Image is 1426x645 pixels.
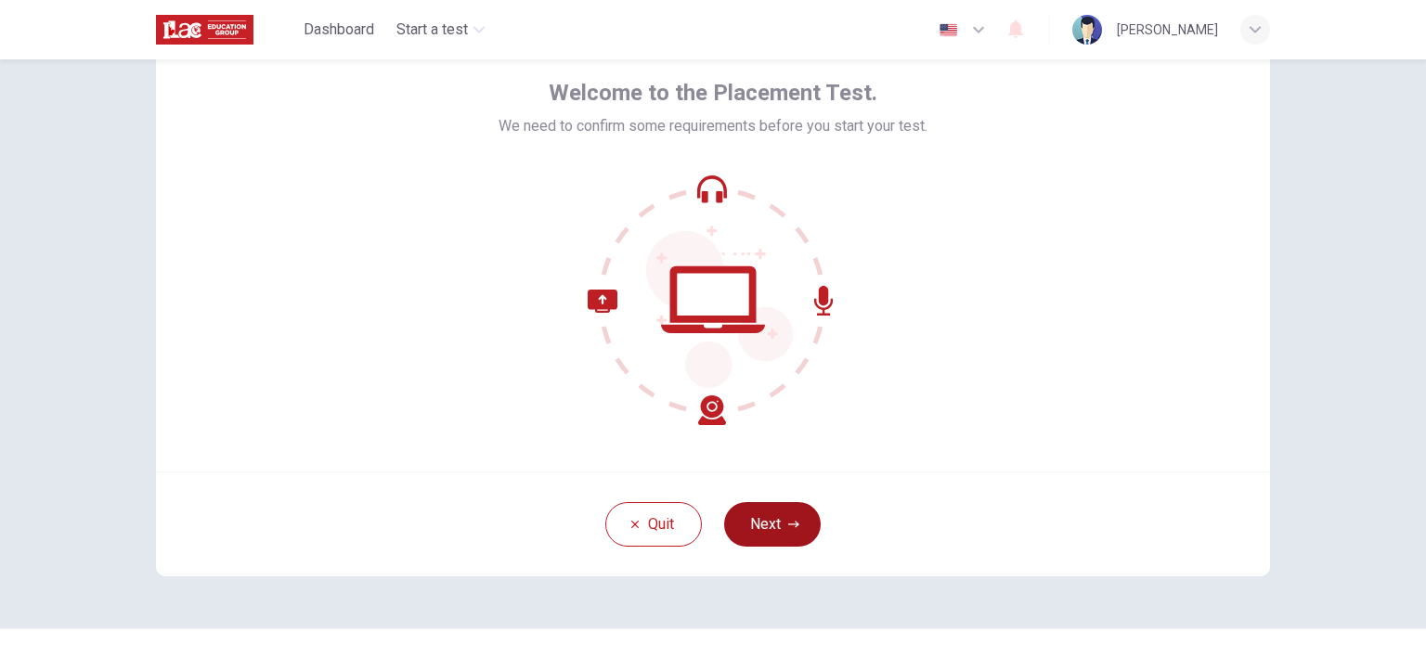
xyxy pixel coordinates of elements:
[156,11,296,48] a: ILAC logo
[389,13,492,46] button: Start a test
[1117,19,1218,41] div: [PERSON_NAME]
[1072,15,1102,45] img: Profile picture
[605,502,702,547] button: Quit
[937,23,960,37] img: en
[156,11,253,48] img: ILAC logo
[396,19,468,41] span: Start a test
[724,502,821,547] button: Next
[549,78,877,108] span: Welcome to the Placement Test.
[499,115,927,137] span: We need to confirm some requirements before you start your test.
[296,13,382,46] button: Dashboard
[304,19,374,41] span: Dashboard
